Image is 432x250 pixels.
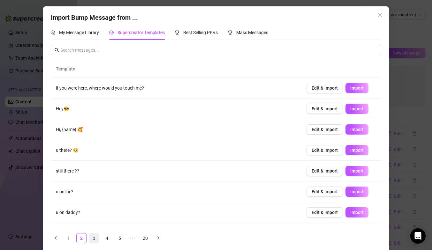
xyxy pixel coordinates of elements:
span: Edit & Import [312,127,338,132]
span: trophy [228,30,232,35]
td: u online? [51,181,301,202]
li: 2 [76,233,87,243]
span: search [55,48,59,52]
button: Edit & Import [307,207,343,217]
a: 4 [102,233,112,243]
span: Edit & Import [312,148,338,153]
li: Next 5 Pages [127,233,138,243]
span: Edit & Import [312,210,338,215]
li: 3 [89,233,99,243]
span: comment [51,30,55,35]
li: Previous Page [51,233,61,243]
a: 3 [89,233,99,243]
span: My Message Library [59,30,99,35]
span: Mass Messages [236,30,268,35]
li: 1 [64,233,74,243]
li: 4 [102,233,112,243]
td: u there {name}? [51,223,301,244]
span: Supercreator Templates [117,30,165,35]
span: Import [350,106,364,111]
td: Hey😎 [51,99,301,119]
span: Edit & Import [312,168,338,173]
button: left [51,233,61,243]
th: Template [51,60,301,78]
button: Import [345,166,368,176]
button: Edit & Import [307,104,343,114]
span: Import Bump Message from ... [51,14,138,21]
button: Import [345,124,368,135]
span: trophy [175,30,179,35]
td: if you were here, where would you touch me? [51,78,301,99]
button: right [153,233,163,243]
span: left [54,236,58,240]
span: Import [350,148,364,153]
span: Edit & Import [312,85,338,91]
button: Edit & Import [307,124,343,135]
td: Hi, {name} 🥰 [51,119,301,140]
a: 1 [64,233,73,243]
input: Search messages... [60,47,377,54]
span: Import [350,85,364,91]
a: 20 [140,233,150,243]
button: Import [345,83,368,93]
button: Edit & Import [307,187,343,197]
button: Import [345,104,368,114]
button: Edit & Import [307,145,343,155]
span: Import [350,210,364,215]
button: Close [375,10,385,20]
span: ••• [127,233,138,243]
a: 2 [77,233,86,243]
div: Open Intercom Messenger [410,228,426,244]
span: comment [109,30,114,35]
span: Import [350,189,364,194]
span: Import [350,127,364,132]
button: Import [345,187,368,197]
li: 5 [115,233,125,243]
span: right [156,236,160,240]
span: close [377,13,383,18]
span: Close [375,13,385,18]
td: u on daddy? [51,202,301,223]
a: 5 [115,233,125,243]
span: Import [350,168,364,173]
button: Import [345,207,368,217]
button: Edit & Import [307,83,343,93]
span: Best Selling PPVs [183,30,218,35]
button: Import [345,145,368,155]
span: Edit & Import [312,189,338,194]
button: Edit & Import [307,166,343,176]
li: Next Page [153,233,163,243]
span: Edit & Import [312,106,338,111]
td: u there? 🥹 [51,140,301,161]
li: 20 [140,233,150,243]
td: still there ?? [51,161,301,181]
